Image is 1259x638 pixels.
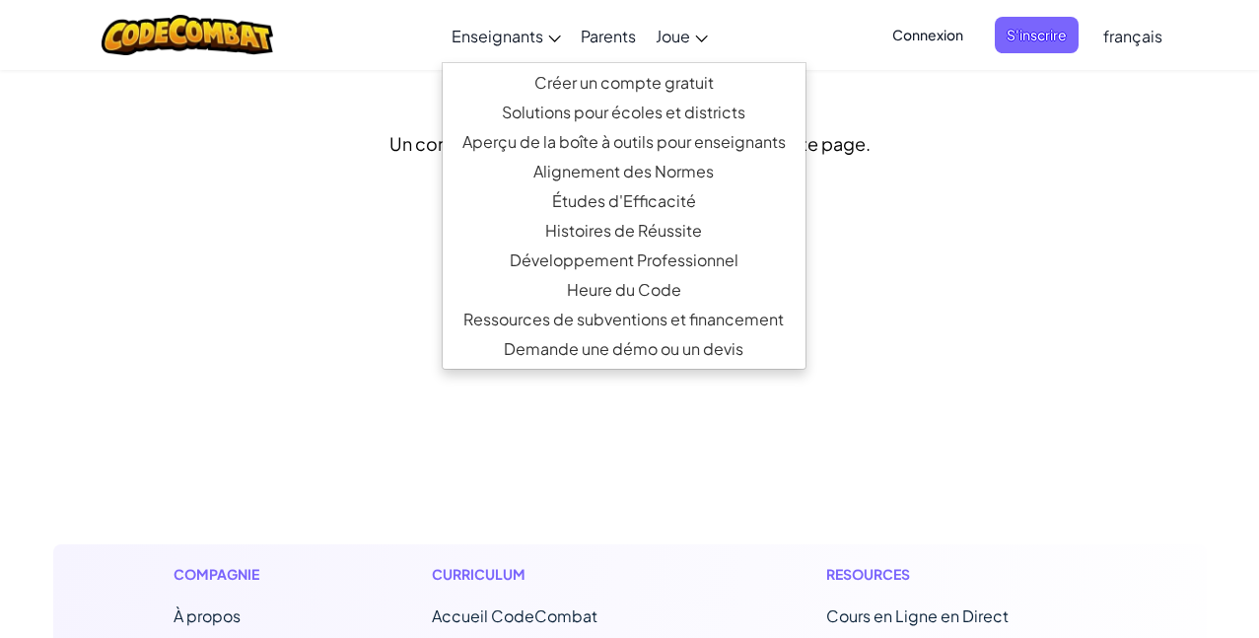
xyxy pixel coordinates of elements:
[443,275,805,305] a: Heure du Code
[656,26,690,46] span: Joue
[443,98,805,127] a: Solutions pour écoles et districts
[1103,26,1162,46] span: français
[443,157,805,186] a: Alignement des Normes
[442,9,571,62] a: Enseignants
[646,9,718,62] a: Joue
[443,334,805,364] a: Demande une démo ou un devis
[68,99,1192,129] h5: Mise à jour de compte requise
[443,305,805,334] a: Ressources de subventions et financement
[432,564,691,585] h1: Curriculum
[432,605,597,626] span: Accueil CodeCombat
[443,246,805,275] a: Développement Professionnel
[880,17,975,53] button: Connexion
[443,186,805,216] a: Études d'Efficacité
[68,129,1192,158] p: Un compte étudiant est requis pour accéder à cette page.
[826,605,1009,626] a: Cours en Ligne en Direct
[174,564,296,585] h1: Compagnie
[995,17,1079,53] button: S'inscrire
[826,564,1085,585] h1: Resources
[571,9,646,62] a: Parents
[174,605,241,626] a: À propos
[452,26,543,46] span: Enseignants
[443,127,805,157] a: Aperçu de la boîte à outils pour enseignants
[102,15,274,55] img: CodeCombat logo
[1093,9,1172,62] a: français
[443,68,805,98] a: Créer un compte gratuit
[443,216,805,246] a: Histoires de Réussite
